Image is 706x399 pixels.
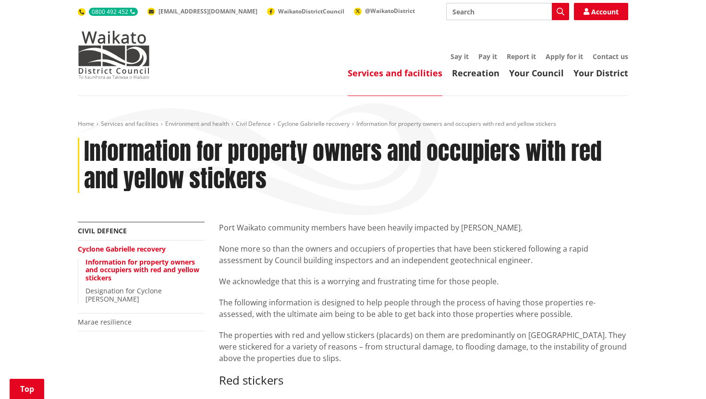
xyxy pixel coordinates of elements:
[219,374,628,387] h3: Red stickers
[219,243,628,266] p: None more so than the owners and occupiers of properties that have been stickered following a rap...
[546,52,583,61] a: Apply for it
[267,7,344,15] a: WaikatoDistrictCouncil
[78,244,166,254] a: Cyclone Gabrielle recovery
[348,67,442,79] a: Services and facilities
[507,52,536,61] a: Report it
[219,276,628,287] p: We acknowledge that this is a worrying and frustrating time for those people.
[78,226,127,235] a: Civil Defence
[573,67,628,79] a: Your District
[78,317,132,326] a: Marae resilience
[10,379,44,399] a: Top
[236,120,271,128] a: Civil Defence
[219,329,628,364] p: The properties with red and yellow stickers (placards) on them are predominantly on [GEOGRAPHIC_D...
[158,7,257,15] span: [EMAIL_ADDRESS][DOMAIN_NAME]
[509,67,564,79] a: Your Council
[219,222,628,233] p: Port Waikato community members have been heavily impacted by [PERSON_NAME].
[85,257,199,283] a: Information for property owners and occupiers with red and yellow stickers
[593,52,628,61] a: Contact us
[89,8,138,16] div: 0800 492 452
[165,120,229,128] a: Environment and health
[450,52,469,61] a: Say it
[365,7,415,15] span: @WaikatoDistrict
[354,7,415,15] a: @WaikatoDistrict
[278,120,350,128] a: Cyclone Gabrielle recovery
[147,7,257,15] a: [EMAIL_ADDRESS][DOMAIN_NAME]
[356,120,556,128] span: Information for property owners and occupiers with red and yellow stickers
[78,31,150,79] img: Waikato District Council - Te Kaunihera aa Takiwaa o Waikato
[278,7,344,15] span: WaikatoDistrictCouncil
[478,52,497,61] a: Pay it
[78,8,138,16] a: 0800 492 452
[101,120,158,128] a: Services and facilities
[446,3,569,20] input: Search input
[85,286,162,303] a: Designation for Cyclone [PERSON_NAME]
[219,297,628,320] p: The following information is designed to help people through the process of having those properti...
[84,138,628,193] h1: Information for property owners and occupiers with red and yellow stickers
[452,67,499,79] a: Recreation
[78,120,628,128] nav: breadcrumb
[78,120,94,128] a: Home
[574,3,628,20] a: Account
